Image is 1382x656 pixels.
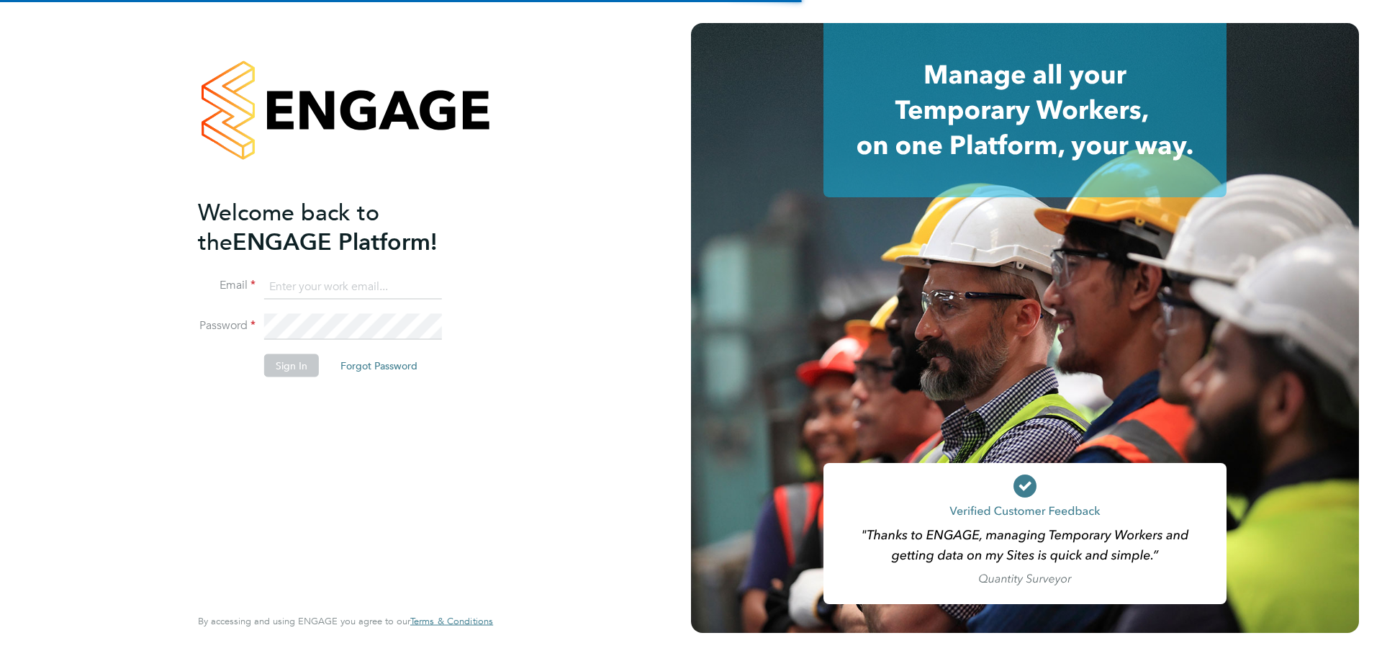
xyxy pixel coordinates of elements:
label: Email [198,278,256,293]
button: Sign In [264,354,319,377]
h2: ENGAGE Platform! [198,197,479,256]
label: Password [198,318,256,333]
a: Terms & Conditions [410,616,493,627]
span: By accessing and using ENGAGE you agree to our [198,615,493,627]
span: Welcome back to the [198,198,379,256]
button: Forgot Password [329,354,429,377]
input: Enter your work email... [264,274,442,300]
